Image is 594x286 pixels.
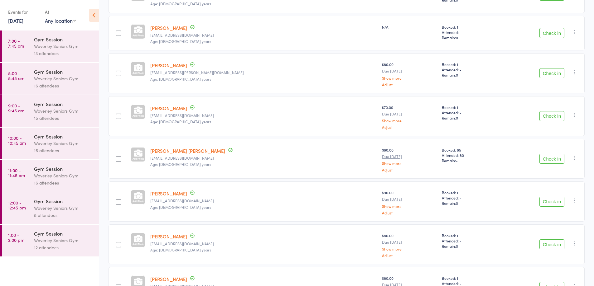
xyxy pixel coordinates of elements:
div: Waverley Seniors Gym [34,75,94,82]
a: Adjust [382,211,437,215]
div: 13 attendees [34,50,94,57]
time: 9:00 - 9:45 am [8,103,24,113]
span: Age: [DEMOGRAPHIC_DATA] years [150,119,211,124]
div: $70.00 [382,105,437,129]
a: 7:00 -7:45 amGym SessionWaverley Seniors Gym13 attendees [2,30,99,62]
div: At [45,7,76,17]
a: 8:00 -8:45 amGym SessionWaverley Seniors Gym16 attendees [2,63,99,95]
span: Booked: 1 [442,62,496,67]
small: namist13@gmail.com [150,113,377,118]
a: Show more [382,247,437,251]
div: $90.00 [382,190,437,214]
span: Remain: [442,115,496,120]
div: 16 attendees [34,147,94,154]
time: 10:00 - 10:45 am [8,135,26,145]
span: Remain: [442,200,496,206]
a: Adjust [382,82,437,87]
span: 0 [456,35,458,40]
a: 1:00 -2:00 pmGym SessionWaverley Seniors Gym12 attendees [2,225,99,256]
div: Gym Session [34,36,94,43]
span: Booked: 1 [442,275,496,281]
small: maddock83@hotmail.com [150,33,377,37]
span: 0 [456,115,458,120]
small: Due [DATE] [382,197,437,201]
span: 0 [456,243,458,249]
div: N/A [382,24,437,30]
small: transoz@lorrainepoulos.com.au [150,199,377,203]
div: Gym Session [34,101,94,107]
div: 12 attendees [34,244,94,251]
button: Check in [539,154,564,164]
div: Events for [8,7,39,17]
small: Due [DATE] [382,240,437,244]
a: [DATE] [8,17,23,24]
small: jan.c.mcdonnell@gmail.com [150,70,377,75]
div: $80.00 [382,62,437,86]
small: bpam@bigpond.com [150,156,377,160]
a: [PERSON_NAME] [150,190,187,197]
span: Attended: - [442,67,496,72]
a: 10:00 -10:45 amGym SessionWaverley Seniors Gym16 attendees [2,128,99,159]
span: Booked: 1 [442,105,496,110]
div: Waverley Seniors Gym [34,204,94,212]
button: Check in [539,239,564,249]
a: Adjust [382,168,437,172]
div: Gym Session [34,165,94,172]
div: Gym Session [34,230,94,237]
div: 16 attendees [34,179,94,186]
div: 8 attendees [34,212,94,219]
div: Waverley Seniors Gym [34,140,94,147]
small: Due [DATE] [382,69,437,73]
a: 11:00 -11:45 amGym SessionWaverley Seniors Gym16 attendees [2,160,99,192]
a: [PERSON_NAME] [150,25,187,31]
span: Age: [DEMOGRAPHIC_DATA] years [150,247,211,252]
span: - [456,158,458,163]
span: Attended: - [442,195,496,200]
span: Booked: 1 [442,190,496,195]
span: Attended: - [442,30,496,35]
a: [PERSON_NAME] [PERSON_NAME] [150,148,225,154]
button: Check in [539,28,564,38]
button: Check in [539,197,564,207]
span: Age: [DEMOGRAPHIC_DATA] years [150,1,211,6]
time: 7:00 - 7:45 am [8,38,24,48]
div: 16 attendees [34,82,94,89]
span: Age: [DEMOGRAPHIC_DATA] years [150,39,211,44]
span: Booked: 1 [442,233,496,238]
a: Adjust [382,125,437,129]
small: Due [DATE] [382,154,437,159]
a: Show more [382,76,437,80]
div: Gym Session [34,133,94,140]
a: 12:00 -12:45 pmGym SessionWaverley Seniors Gym8 attendees [2,192,99,224]
div: $80.00 [382,147,437,172]
small: Jayniesymon@gmail.com [150,241,377,246]
a: Show more [382,161,437,165]
a: [PERSON_NAME] [150,233,187,240]
div: Any location [45,17,76,24]
a: [PERSON_NAME] [150,276,187,282]
span: 0 [456,72,458,77]
a: Show more [382,119,437,123]
div: Waverley Seniors Gym [34,107,94,115]
span: Remain: [442,72,496,77]
span: Age: [DEMOGRAPHIC_DATA] years [150,204,211,210]
span: Booked: 1 [442,24,496,30]
span: Attended: - [442,110,496,115]
div: Waverley Seniors Gym [34,43,94,50]
span: Attended: - [442,238,496,243]
span: Remain: [442,243,496,249]
span: 0 [456,200,458,206]
div: Waverley Seniors Gym [34,237,94,244]
span: Attended: - [442,281,496,286]
a: Show more [382,204,437,208]
span: Remain: [442,158,496,163]
small: Due [DATE] [382,112,437,116]
time: 1:00 - 2:00 pm [8,232,24,242]
span: Age: [DEMOGRAPHIC_DATA] years [150,76,211,82]
span: Booked: 85 [442,147,496,152]
button: Check in [539,68,564,78]
a: [PERSON_NAME] [150,62,187,68]
time: 8:00 - 8:45 am [8,71,24,81]
div: Waverley Seniors Gym [34,172,94,179]
div: $80.00 [382,233,437,257]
